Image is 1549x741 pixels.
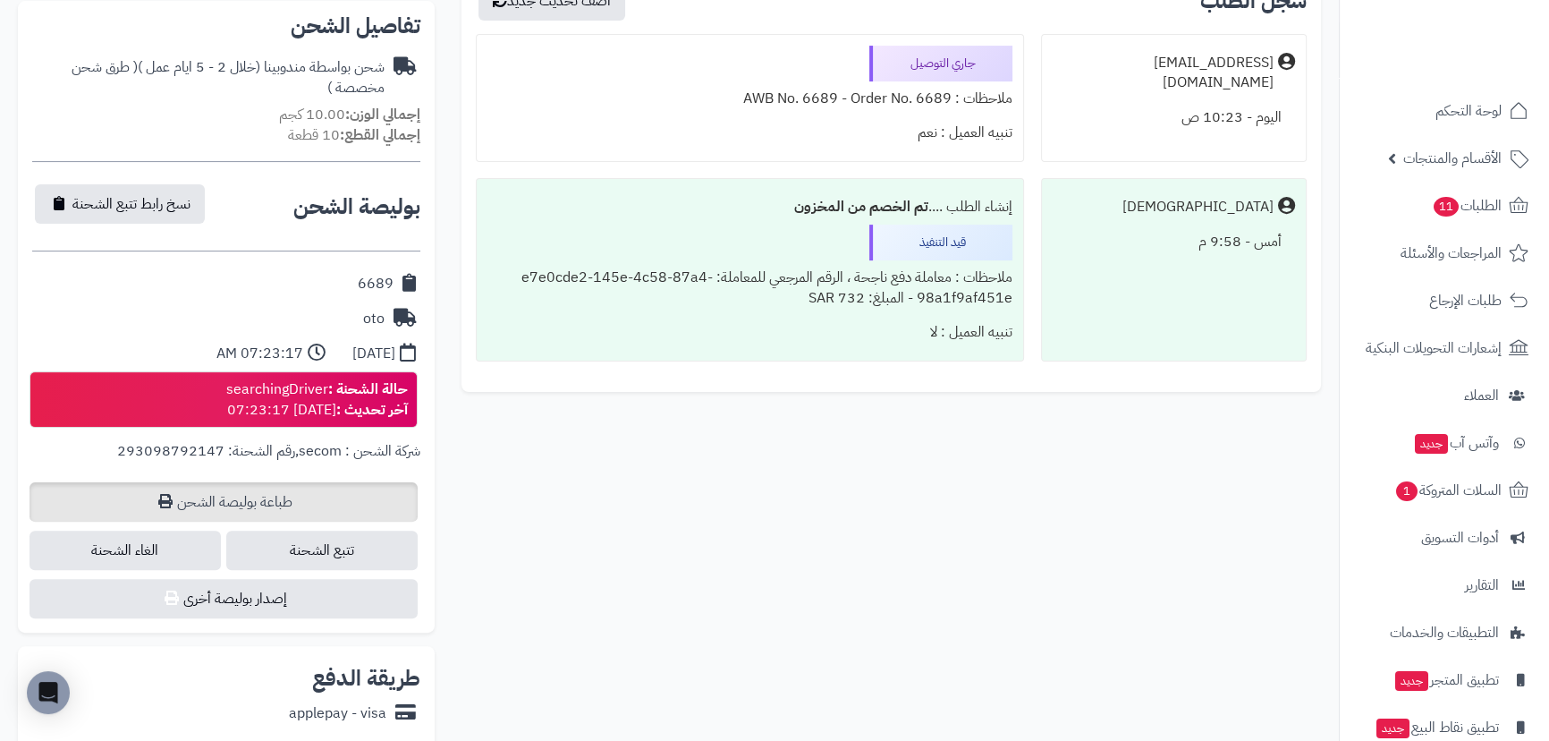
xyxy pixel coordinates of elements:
div: تنبيه العميل : لا [487,315,1012,350]
span: تطبيق المتجر [1393,668,1499,693]
div: تنبيه العميل : نعم [487,115,1012,150]
a: أدوات التسويق [1350,516,1538,559]
a: تتبع الشحنة [226,531,418,570]
strong: إجمالي القطع: [340,124,420,146]
span: العملاء [1464,383,1499,408]
span: جديد [1415,434,1448,454]
div: اليوم - 10:23 ص [1053,100,1295,135]
span: شركة الشحن : secom [299,440,420,462]
span: أدوات التسويق [1421,525,1499,550]
div: 07:23:17 AM [216,344,303,364]
h2: بوليصة الشحن [293,196,420,217]
span: طلبات الإرجاع [1429,288,1502,313]
button: إصدار بوليصة أخرى [30,579,418,618]
div: إنشاء الطلب .... [487,190,1012,225]
span: التقارير [1465,573,1499,598]
div: Open Intercom Messenger [27,671,70,714]
span: التطبيقات والخدمات [1390,620,1499,645]
div: [DEMOGRAPHIC_DATA] [1122,197,1274,217]
div: جاري التوصيل [869,46,1012,81]
strong: حالة الشحنة : [328,379,408,400]
a: العملاء [1350,374,1538,417]
a: طباعة بوليصة الشحن [30,482,418,522]
div: [EMAIL_ADDRESS][DOMAIN_NAME] [1053,53,1274,94]
span: جديد [1376,719,1409,738]
span: الأقسام والمنتجات [1403,146,1502,171]
div: 6689 [358,274,394,294]
div: أمس - 9:58 م [1053,225,1295,260]
a: السلات المتروكة1 [1350,469,1538,512]
a: تطبيق المتجرجديد [1350,659,1538,702]
small: 10 قطعة [288,124,420,146]
span: الطلبات [1432,193,1502,218]
div: ملاحظات : معاملة دفع ناجحة ، الرقم المرجعي للمعاملة: e7e0cde2-145e-4c58-87a4-98a1f9af451e - المبل... [487,260,1012,316]
a: التقارير [1350,564,1538,607]
div: applepay - visa [289,703,386,724]
small: 10.00 كجم [279,104,420,125]
span: جديد [1395,671,1428,691]
span: ( طرق شحن مخصصة ) [72,56,385,98]
div: searchingDriver [DATE] 07:23:17 [226,379,408,421]
span: 11 [1434,197,1459,217]
span: إشعارات التحويلات البنكية [1366,336,1502,361]
a: الطلبات11 [1350,184,1538,227]
div: شحن بواسطة مندوبينا (خلال 2 - 5 ايام عمل ) [32,57,385,98]
span: السلات المتروكة [1394,478,1502,503]
div: oto [363,309,385,329]
div: [DATE] [352,344,395,364]
a: المراجعات والأسئلة [1350,232,1538,275]
span: المراجعات والأسئلة [1401,241,1502,266]
span: لوحة التحكم [1435,98,1502,123]
button: نسخ رابط تتبع الشحنة [35,184,205,224]
span: وآتس آب [1413,430,1499,456]
strong: آخر تحديث : [336,399,408,421]
a: إشعارات التحويلات البنكية [1350,327,1538,370]
strong: إجمالي الوزن: [345,104,420,125]
div: ملاحظات : AWB No. 6689 - Order No. 6689 [487,81,1012,116]
a: التطبيقات والخدمات [1350,611,1538,654]
h2: طريقة الدفع [312,668,420,689]
a: لوحة التحكم [1350,89,1538,132]
h2: تفاصيل الشحن [32,15,420,37]
span: نسخ رابط تتبع الشحنة [72,193,190,215]
div: قيد التنفيذ [869,225,1012,260]
a: طلبات الإرجاع [1350,279,1538,322]
span: 1 [1396,481,1418,501]
span: رقم الشحنة: 293098792147 [117,440,295,462]
a: وآتس آبجديد [1350,422,1538,464]
div: , [32,441,420,482]
b: تم الخصم من المخزون [794,196,928,217]
span: تطبيق نقاط البيع [1375,715,1499,740]
span: الغاء الشحنة [30,531,221,570]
